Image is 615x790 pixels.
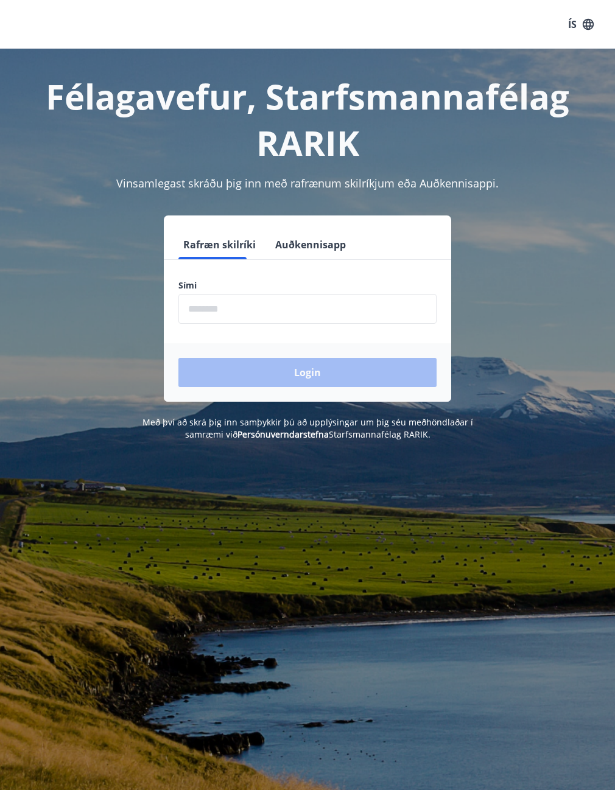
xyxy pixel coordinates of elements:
[142,416,473,440] span: Með því að skrá þig inn samþykkir þú að upplýsingar um þig séu meðhöndlaðar í samræmi við Starfsm...
[561,13,600,35] button: ÍS
[178,230,261,259] button: Rafræn skilríki
[116,176,499,191] span: Vinsamlegast skráðu þig inn með rafrænum skilríkjum eða Auðkennisappi.
[270,230,351,259] button: Auðkennisapp
[178,279,437,292] label: Sími
[237,428,329,440] a: Persónuverndarstefna
[15,73,600,166] h1: Félagavefur, Starfsmannafélag RARIK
